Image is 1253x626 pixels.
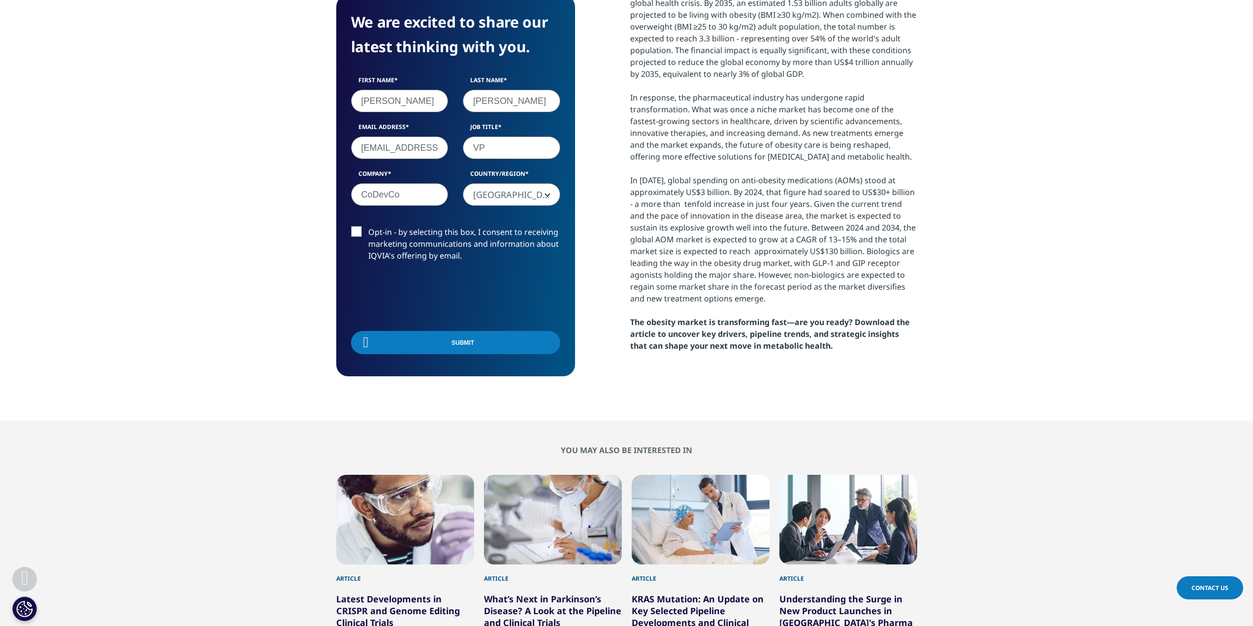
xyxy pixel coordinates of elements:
[463,183,560,206] span: United States
[336,564,474,583] div: Article
[463,184,560,206] span: United States
[336,445,917,455] h2: You may also be interested in
[351,76,449,90] label: First Name
[779,564,917,583] div: Article
[351,226,560,267] label: Opt-in - by selecting this box, I consent to receiving marketing communications and information a...
[463,76,560,90] label: Last Name
[351,169,449,183] label: Company
[351,123,449,136] label: Email Address
[463,169,560,183] label: Country/Region
[630,317,910,351] strong: The obesity market is transforming fast—are you ready? Download the article to uncover key driver...
[12,596,37,621] button: Cookies Settings
[632,564,770,583] div: Article
[484,564,622,583] div: Article
[351,10,560,59] h4: We are excited to share our latest thinking with you.
[351,331,560,354] input: Submit
[463,123,560,136] label: Job Title
[1177,576,1243,599] a: Contact Us
[351,277,501,316] iframe: reCAPTCHA
[1191,584,1228,592] span: Contact Us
